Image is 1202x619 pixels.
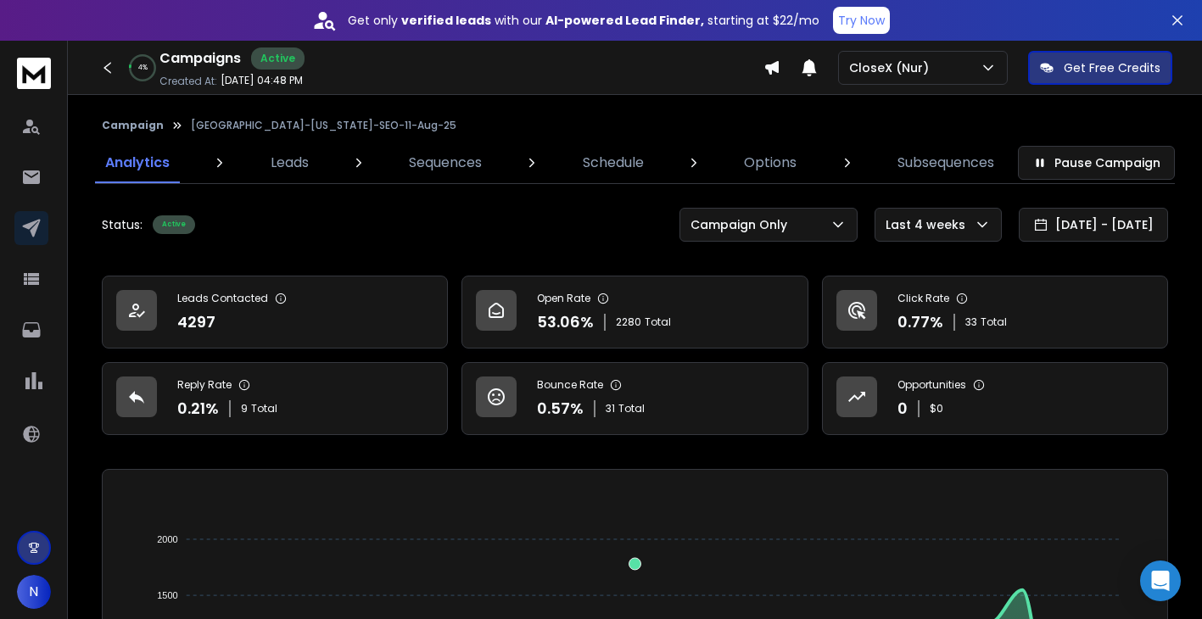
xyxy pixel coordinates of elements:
[822,362,1168,435] a: Opportunities0$0
[838,12,885,29] p: Try Now
[95,142,180,183] a: Analytics
[157,590,177,600] tspan: 1500
[537,292,590,305] p: Open Rate
[690,216,794,233] p: Campaign Only
[897,378,966,392] p: Opportunities
[545,12,704,29] strong: AI-powered Lead Finder,
[157,534,177,544] tspan: 2000
[886,216,972,233] p: Last 4 weeks
[153,215,195,234] div: Active
[822,276,1168,349] a: Click Rate0.77%33Total
[897,292,949,305] p: Click Rate
[887,142,1004,183] a: Subsequences
[461,276,808,349] a: Open Rate53.06%2280Total
[177,397,219,421] p: 0.21 %
[138,63,148,73] p: 4 %
[930,402,943,415] p: $ 0
[1018,146,1175,180] button: Pause Campaign
[260,142,319,183] a: Leads
[645,315,671,329] span: Total
[618,402,645,415] span: Total
[734,142,807,183] a: Options
[177,378,232,392] p: Reply Rate
[897,153,994,173] p: Subsequences
[537,310,594,334] p: 53.06 %
[17,575,51,609] button: N
[1019,208,1168,242] button: [DATE] - [DATE]
[102,119,164,132] button: Campaign
[744,153,797,173] p: Options
[191,119,456,132] p: [GEOGRAPHIC_DATA]-[US_STATE]-SEO-11-Aug-25
[606,402,615,415] span: 31
[409,153,482,173] p: Sequences
[348,12,819,29] p: Get only with our starting at $22/mo
[1064,59,1160,76] p: Get Free Credits
[177,292,268,305] p: Leads Contacted
[537,397,584,421] p: 0.57 %
[833,7,890,34] button: Try Now
[849,59,936,76] p: CloseX (Nur)
[102,362,448,435] a: Reply Rate0.21%9Total
[583,153,644,173] p: Schedule
[241,402,248,415] span: 9
[1028,51,1172,85] button: Get Free Credits
[251,47,305,70] div: Active
[102,216,143,233] p: Status:
[105,153,170,173] p: Analytics
[981,315,1007,329] span: Total
[897,310,943,334] p: 0.77 %
[1140,560,1181,601] div: Open Intercom Messenger
[177,310,215,334] p: 4297
[965,315,977,329] span: 33
[461,362,808,435] a: Bounce Rate0.57%31Total
[399,142,492,183] a: Sequences
[897,397,908,421] p: 0
[537,378,603,392] p: Bounce Rate
[251,402,277,415] span: Total
[221,74,303,87] p: [DATE] 04:48 PM
[401,12,491,29] strong: verified leads
[17,58,51,89] img: logo
[102,276,448,349] a: Leads Contacted4297
[159,48,241,69] h1: Campaigns
[271,153,309,173] p: Leads
[573,142,654,183] a: Schedule
[159,75,217,88] p: Created At:
[616,315,641,329] span: 2280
